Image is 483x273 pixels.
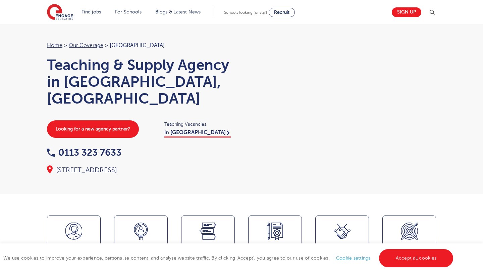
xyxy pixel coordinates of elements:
a: Recruit [269,8,295,17]
a: Cookie settings [336,256,371,261]
a: Meetthe team [47,216,101,270]
a: LatestVacancies [114,216,168,270]
span: > [64,42,67,48]
a: Blogs & Latest News [155,9,201,14]
a: Find jobs [82,9,101,14]
span: [GEOGRAPHIC_DATA] [110,42,165,48]
span: We use cookies to improve your experience, personalise content, and analyse website traffic. By c... [3,256,455,261]
a: ServiceArea [382,216,436,270]
div: [STREET_ADDRESS] [47,165,235,175]
a: Accept all cookies [379,249,453,267]
a: Home [47,42,62,48]
a: Our coverage [69,42,103,48]
a: GoogleReviews [181,216,235,270]
span: Teaching Vacancies [164,120,235,128]
a: For Schools [115,9,142,14]
img: Engage Education [47,4,73,21]
span: Schools looking for staff [224,10,267,15]
span: > [105,42,108,48]
a: Local Partnerships [315,216,369,270]
span: Recruit [274,10,289,15]
a: VettingStandards [248,216,302,270]
a: Sign up [392,7,421,17]
a: in [GEOGRAPHIC_DATA] [164,129,231,138]
h1: Teaching & Supply Agency in [GEOGRAPHIC_DATA], [GEOGRAPHIC_DATA] [47,56,235,107]
a: Looking for a new agency partner? [47,120,139,138]
nav: breadcrumb [47,41,235,50]
a: 0113 323 7633 [47,147,121,158]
